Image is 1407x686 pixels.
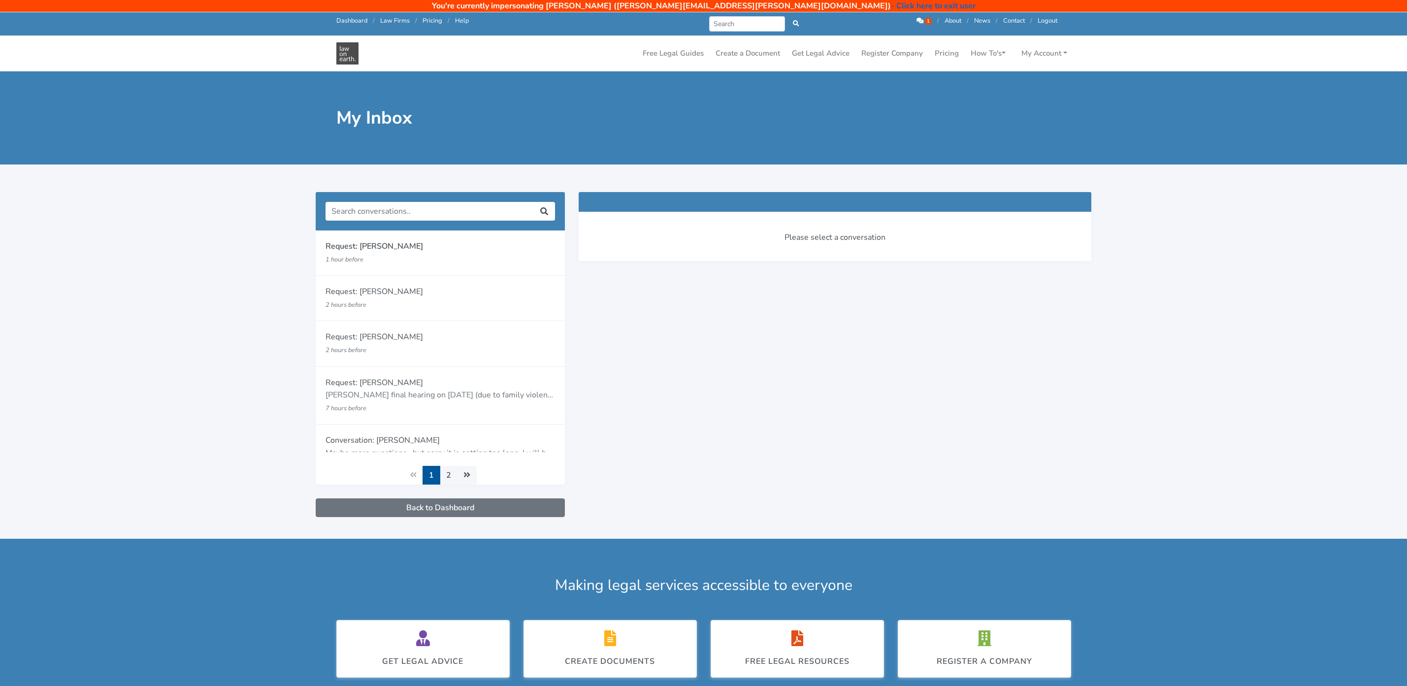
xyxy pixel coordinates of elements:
p: Conversation: [PERSON_NAME] [326,434,556,447]
a: Law Firms [380,16,410,25]
a: Contact [1003,16,1025,25]
a: Get Legal Advice [788,44,853,63]
small: 2 hours before [326,300,366,309]
span: 1 [925,18,932,25]
a: Free legal resources [711,620,884,678]
input: Search [709,16,785,32]
a: Free Legal Guides [639,44,708,63]
p: [PERSON_NAME] final hearing on [DATE] (due to family violence), my ex has been sending me an emai... [326,389,556,402]
a: Request: [PERSON_NAME] 1 hour before [316,230,565,276]
a: Pricing [931,44,963,63]
img: Law On Earth [336,42,359,65]
span: / [1030,16,1032,25]
a: About [945,16,961,25]
a: 2 [440,466,458,485]
a: Request: [PERSON_NAME] 2 hours before [316,276,565,321]
a: How To's [967,44,1010,63]
span: / [937,16,939,25]
p: Request: [PERSON_NAME] [326,286,556,298]
a: Register Company [857,44,927,63]
p: Maybe more questions...but sorry it is getting too long. I will book a session with you [DATE]. [326,447,556,460]
a: My Account [1017,44,1071,63]
a: Back to Dashboard [316,498,565,517]
small: 2 hours before [326,346,366,355]
span: / [448,16,450,25]
div: Free legal resources [745,655,850,667]
h1: My Inbox [336,107,697,129]
span: / [996,16,998,25]
a: Request: [PERSON_NAME] 2 hours before [316,321,565,366]
p: Request: [PERSON_NAME] [326,331,556,344]
small: 7 hours before [326,404,366,413]
a: - Click here to exit user [891,0,976,11]
span: / [373,16,375,25]
div: Get Legal Advice [382,655,463,667]
span: / [415,16,417,25]
div: Register a Company [937,655,1032,667]
a: 1 [916,16,933,25]
a: News [974,16,990,25]
p: Request: [PERSON_NAME] [326,377,556,390]
a: Pricing [423,16,442,25]
div: Please select a conversation [589,222,1081,253]
li: « Previous [403,466,423,485]
a: Logout [1038,16,1057,25]
a: Dashboard [336,16,367,25]
a: Get Legal Advice [336,620,510,678]
a: Request: [PERSON_NAME] [PERSON_NAME] final hearing on [DATE] (due to family violence), my ex has ... [316,367,565,425]
a: Register a Company [898,620,1071,678]
div: Create Documents [565,655,655,667]
span: / [967,16,969,25]
span: 1 [423,466,440,485]
small: 1 hour before [326,255,363,264]
div: Making legal services accessible to everyone [329,574,1078,596]
a: Conversation: [PERSON_NAME] Maybe more questions...but sorry it is getting too long. I will book ... [316,425,565,483]
p: Request: [PERSON_NAME] [326,240,556,253]
a: Next » [457,466,477,485]
a: Create Documents [524,620,697,678]
a: Help [455,16,469,25]
a: Create a Document [712,44,784,63]
nav: Page navigation [316,466,565,485]
input: Search conversations.. [326,202,534,221]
